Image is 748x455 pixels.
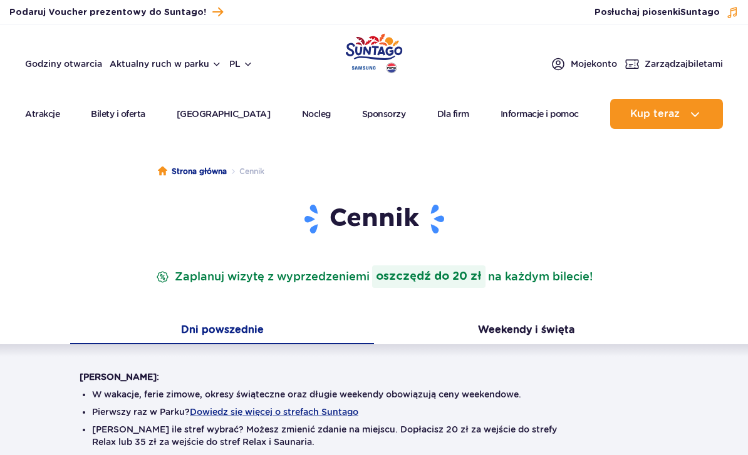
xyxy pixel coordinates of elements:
[302,99,331,129] a: Nocleg
[610,99,723,129] button: Kup teraz
[177,99,271,129] a: [GEOGRAPHIC_DATA]
[346,31,403,71] a: Park of Poland
[9,6,206,19] span: Podaruj Voucher prezentowy do Suntago!
[630,108,680,120] span: Kup teraz
[190,407,358,417] button: Dowiedz się więcej o strefach Suntago
[645,58,723,70] span: Zarządzaj biletami
[91,99,145,129] a: Bilety i oferta
[374,318,678,344] button: Weekendy i święta
[92,388,656,401] li: W wakacje, ferie zimowe, okresy świąteczne oraz długie weekendy obowiązują ceny weekendowe.
[437,99,469,129] a: Dla firm
[227,165,264,178] li: Cennik
[70,318,374,344] button: Dni powszednie
[110,59,222,69] button: Aktualny ruch w parku
[9,4,223,21] a: Podaruj Voucher prezentowy do Suntago!
[571,58,617,70] span: Moje konto
[92,406,656,418] li: Pierwszy raz w Parku?
[25,58,102,70] a: Godziny otwarcia
[625,56,723,71] a: Zarządzajbiletami
[680,8,720,17] span: Suntago
[80,203,668,235] h1: Cennik
[92,423,656,448] li: [PERSON_NAME] ile stref wybrać? Możesz zmienić zdanie na miejscu. Dopłacisz 20 zł za wejście do s...
[362,99,406,129] a: Sponsorzy
[551,56,617,71] a: Mojekonto
[25,99,60,129] a: Atrakcje
[80,372,159,382] strong: [PERSON_NAME]:
[153,265,595,288] p: Zaplanuj wizytę z wyprzedzeniem na każdym bilecie!
[229,58,253,70] button: pl
[501,99,579,129] a: Informacje i pomoc
[595,6,720,19] span: Posłuchaj piosenki
[595,6,739,19] button: Posłuchaj piosenkiSuntago
[372,265,486,288] strong: oszczędź do 20 zł
[158,165,227,178] a: Strona główna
